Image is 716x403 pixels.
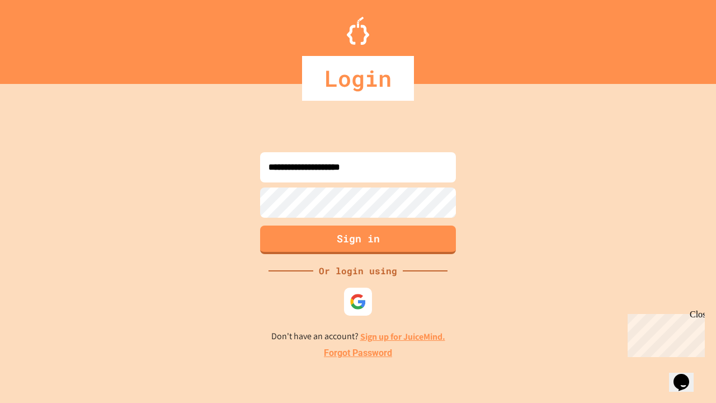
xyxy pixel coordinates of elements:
a: Forgot Password [324,346,392,360]
p: Don't have an account? [271,330,445,344]
iframe: chat widget [623,310,705,357]
div: Or login using [313,264,403,278]
iframe: chat widget [669,358,705,392]
img: google-icon.svg [350,293,366,310]
img: Logo.svg [347,17,369,45]
button: Sign in [260,226,456,254]
div: Login [302,56,414,101]
a: Sign up for JuiceMind. [360,331,445,343]
div: Chat with us now!Close [4,4,77,71]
